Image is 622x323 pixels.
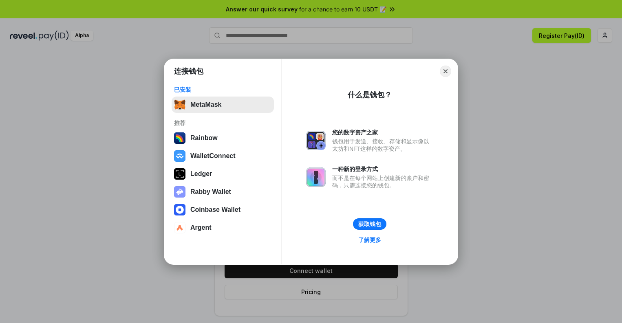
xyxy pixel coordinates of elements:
div: 而不是在每个网站上创建新的账户和密码，只需连接您的钱包。 [332,174,433,189]
img: svg+xml,%3Csvg%20width%3D%2228%22%20height%3D%2228%22%20viewBox%3D%220%200%2028%2028%22%20fill%3D... [174,150,185,162]
div: Rainbow [190,134,218,142]
button: 获取钱包 [353,218,386,230]
div: WalletConnect [190,152,236,160]
button: Argent [172,220,274,236]
button: Coinbase Wallet [172,202,274,218]
button: WalletConnect [172,148,274,164]
img: svg+xml,%3Csvg%20xmlns%3D%22http%3A%2F%2Fwww.w3.org%2F2000%2Fsvg%22%20fill%3D%22none%22%20viewBox... [306,131,326,150]
img: svg+xml,%3Csvg%20xmlns%3D%22http%3A%2F%2Fwww.w3.org%2F2000%2Fsvg%22%20width%3D%2228%22%20height%3... [174,168,185,180]
a: 了解更多 [353,235,386,245]
h1: 连接钱包 [174,66,203,76]
button: Rabby Wallet [172,184,274,200]
div: 推荐 [174,119,271,127]
img: svg+xml,%3Csvg%20width%3D%2228%22%20height%3D%2228%22%20viewBox%3D%220%200%2028%2028%22%20fill%3D... [174,204,185,215]
div: 了解更多 [358,236,381,244]
button: Close [440,66,451,77]
img: svg+xml,%3Csvg%20width%3D%2228%22%20height%3D%2228%22%20viewBox%3D%220%200%2028%2028%22%20fill%3D... [174,222,185,233]
div: 钱包用于发送、接收、存储和显示像以太坊和NFT这样的数字资产。 [332,138,433,152]
div: 获取钱包 [358,220,381,228]
div: Argent [190,224,212,231]
button: MetaMask [172,97,274,113]
img: svg+xml,%3Csvg%20xmlns%3D%22http%3A%2F%2Fwww.w3.org%2F2000%2Fsvg%22%20fill%3D%22none%22%20viewBox... [174,186,185,198]
img: svg+xml,%3Csvg%20fill%3D%22none%22%20height%3D%2233%22%20viewBox%3D%220%200%2035%2033%22%20width%... [174,99,185,110]
div: 已安装 [174,86,271,93]
div: 您的数字资产之家 [332,129,433,136]
button: Rainbow [172,130,274,146]
button: Ledger [172,166,274,182]
div: Coinbase Wallet [190,206,240,213]
img: svg+xml,%3Csvg%20width%3D%22120%22%20height%3D%22120%22%20viewBox%3D%220%200%20120%20120%22%20fil... [174,132,185,144]
div: 一种新的登录方式 [332,165,433,173]
img: svg+xml,%3Csvg%20xmlns%3D%22http%3A%2F%2Fwww.w3.org%2F2000%2Fsvg%22%20fill%3D%22none%22%20viewBox... [306,167,326,187]
div: Ledger [190,170,212,178]
div: Rabby Wallet [190,188,231,196]
div: 什么是钱包？ [348,90,392,100]
div: MetaMask [190,101,221,108]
